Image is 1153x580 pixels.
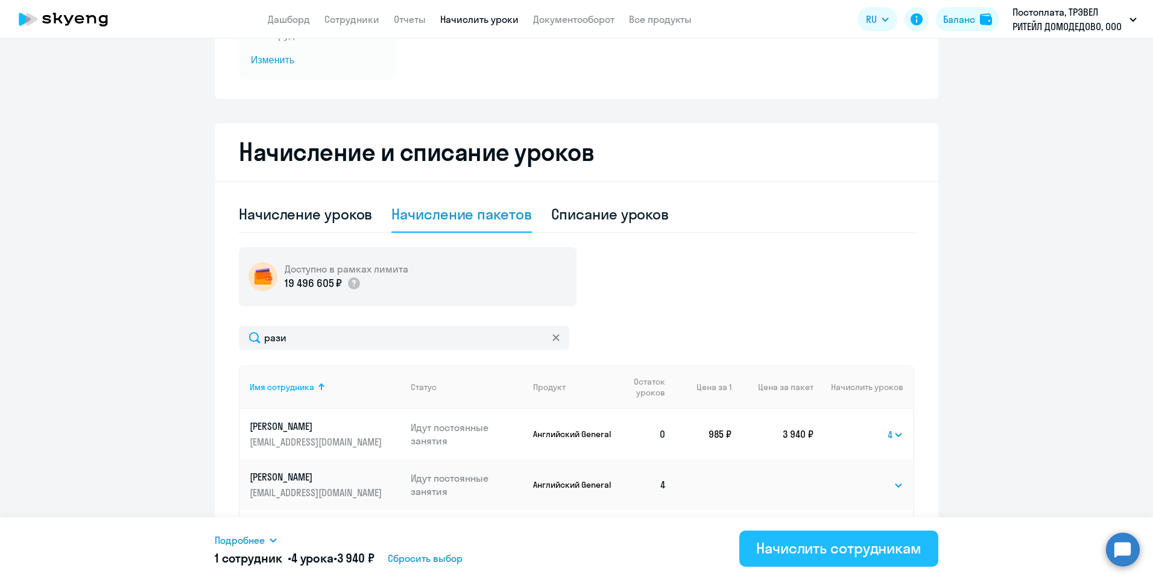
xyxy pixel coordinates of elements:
div: Продукт [533,382,614,392]
td: 3 940 ₽ [731,409,813,459]
div: Начислить сотрудникам [756,538,921,558]
a: [PERSON_NAME][EMAIL_ADDRESS][DOMAIN_NAME] [250,470,401,499]
div: Продукт [533,382,566,392]
h5: 1 сотрудник • • [215,550,374,567]
a: Дашборд [268,13,310,25]
span: Остаток уроков [624,376,665,398]
p: Постоплата, ТРЭВЕЛ РИТЕЙЛ ДОМОДЕДОВО, ООО [1012,5,1125,34]
img: balance [980,13,992,25]
div: Остаток уроков [624,376,676,398]
div: Статус [411,382,437,392]
button: Постоплата, ТРЭВЕЛ РИТЕЙЛ ДОМОДЕДОВО, ООО [1006,5,1143,34]
a: [PERSON_NAME][EMAIL_ADDRESS][DOMAIN_NAME] [250,420,401,449]
td: 985 ₽ [676,409,731,459]
a: Документооборот [533,13,614,25]
div: Начисление пакетов [391,204,531,224]
th: Цена за пакет [731,365,813,409]
div: Списание уроков [551,204,669,224]
td: 0 [614,409,676,459]
p: 19 496 605 ₽ [285,276,342,291]
th: Начислить уроков [813,365,913,409]
p: [EMAIL_ADDRESS][DOMAIN_NAME] [250,435,385,449]
button: Балансbalance [936,7,999,31]
button: Начислить сотрудникам [739,531,938,567]
p: [PERSON_NAME] [250,420,385,433]
th: Цена за 1 [676,365,731,409]
div: Начисление уроков [239,204,372,224]
p: Английский General [533,479,614,490]
button: RU [858,7,897,31]
span: 4 урока [291,550,333,566]
span: RU [866,12,877,27]
a: Отчеты [394,13,426,25]
span: 3 940 ₽ [337,550,374,566]
p: Идут постоянные занятия [411,421,524,447]
p: [EMAIL_ADDRESS][DOMAIN_NAME] [250,486,385,499]
a: Сотрудники [324,13,379,25]
span: Изменить [251,53,385,68]
input: Поиск по имени, email, продукту или статусу [239,326,569,350]
div: Статус [411,382,524,392]
h2: Начисление и списание уроков [239,137,914,166]
p: Идут постоянные занятия [411,471,524,498]
span: Сбросить выбор [388,551,463,566]
p: Английский General [533,429,614,440]
a: Все продукты [629,13,692,25]
span: Подробнее [215,533,265,547]
div: Имя сотрудника [250,382,401,392]
div: Имя сотрудника [250,382,314,392]
p: [PERSON_NAME] [250,470,385,484]
div: Баланс [943,12,975,27]
img: wallet-circle.png [248,262,277,291]
h5: Доступно в рамках лимита [285,262,408,276]
a: Начислить уроки [440,13,519,25]
td: 4 [614,459,676,510]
